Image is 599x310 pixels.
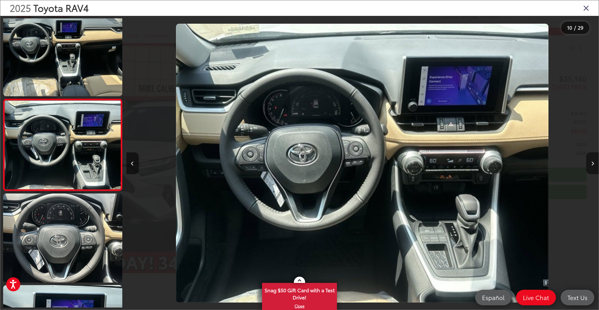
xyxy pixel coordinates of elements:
span: Español [479,293,508,301]
div: 2025 Toyota RAV4 XLE Premium 9 [126,24,598,303]
a: Español [475,290,511,305]
img: 2025 Toyota RAV4 XLE Premium [3,101,122,189]
img: 2025 Toyota RAV4 XLE Premium [2,6,123,97]
span: Snag $50 Gift Card with a Test Drive! [263,284,336,303]
span: 29 [578,24,583,31]
span: Toyota RAV4 [33,1,89,14]
button: Previous image [126,152,139,174]
button: Next image [586,152,599,174]
a: Text Us [561,290,594,305]
span: 2025 [10,1,31,14]
i: Close gallery [583,4,589,12]
img: 2025 Toyota RAV4 XLE Premium [2,193,123,284]
span: / [573,26,577,30]
span: Text Us [564,293,591,301]
span: Live Chat [520,293,552,301]
img: 2025 Toyota RAV4 XLE Premium [176,24,548,303]
span: 10 [567,24,572,31]
a: Live Chat [516,290,556,305]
